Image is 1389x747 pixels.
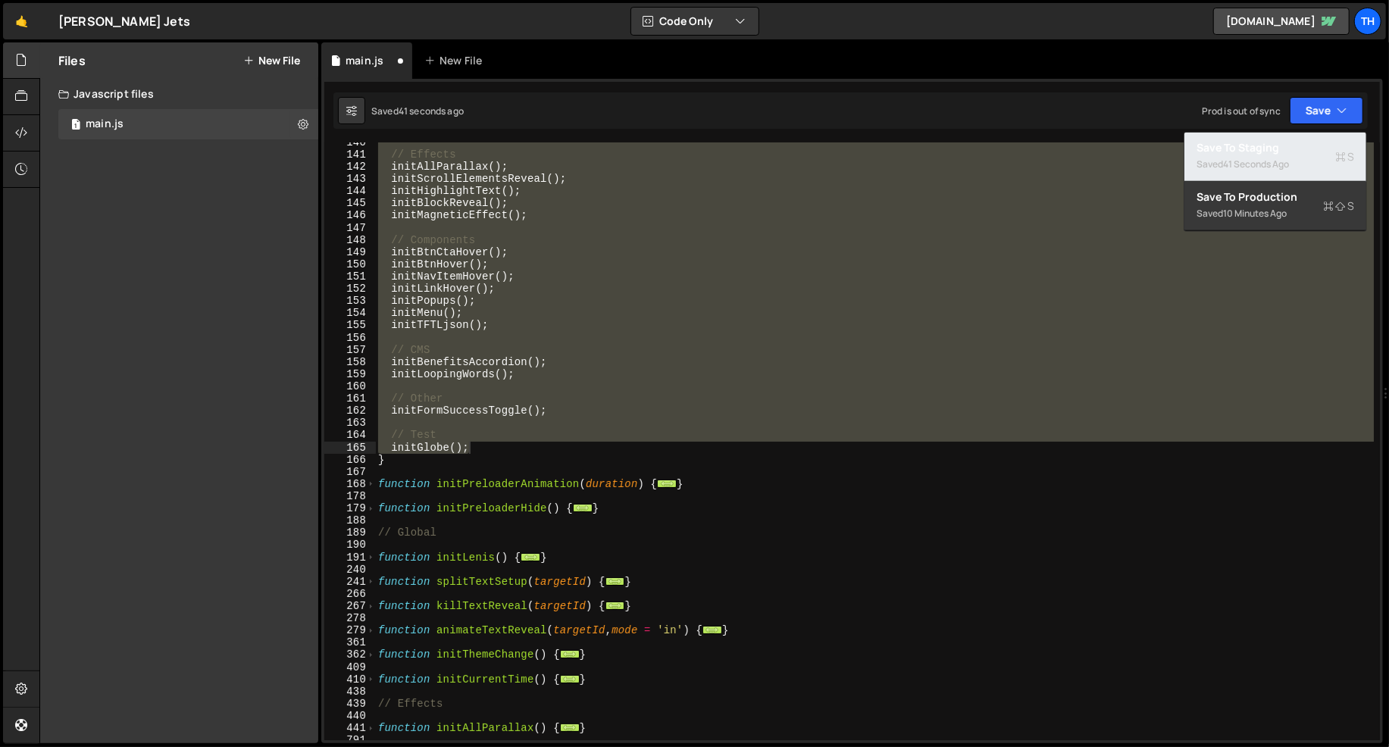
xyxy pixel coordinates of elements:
span: ... [605,602,625,610]
div: 164 [324,429,376,441]
button: Save [1290,97,1363,124]
div: 241 [324,576,376,588]
div: 267 [324,600,376,612]
div: 190 [324,539,376,551]
div: 163 [324,417,376,429]
div: 142 [324,161,376,173]
div: [PERSON_NAME] Jets [58,12,190,30]
a: Th [1354,8,1381,35]
div: main.js [86,117,124,131]
button: Save to ProductionS Saved10 minutes ago [1184,182,1366,231]
div: 178 [324,490,376,502]
div: 439 [324,698,376,710]
div: 144 [324,185,376,197]
div: 149 [324,246,376,258]
span: ... [573,504,593,512]
span: ... [521,552,541,561]
a: 🤙 [3,3,40,39]
div: 361 [324,636,376,649]
div: 410 [324,674,376,686]
div: New File [424,53,488,68]
button: Save to StagingS Saved41 seconds ago [1184,133,1366,182]
div: 157 [324,344,376,356]
div: 154 [324,307,376,319]
button: New File [243,55,300,67]
div: 41 seconds ago [1223,158,1289,170]
div: 158 [324,356,376,368]
div: 791 [324,734,376,746]
div: 179 [324,502,376,514]
div: 141 [324,148,376,161]
div: 162 [324,405,376,417]
button: Code Only [631,8,759,35]
div: Prod is out of sync [1202,105,1281,117]
span: 1 [71,120,80,132]
div: Saved [1197,205,1354,223]
h2: Files [58,52,86,69]
div: 16759/45776.js [58,109,318,139]
div: Save to Staging [1197,140,1354,155]
span: ... [560,650,580,658]
div: 146 [324,209,376,221]
div: 150 [324,258,376,270]
div: Javascript files [40,79,318,109]
div: 438 [324,686,376,698]
span: ... [702,626,722,634]
div: Saved [1197,155,1354,173]
div: 148 [324,234,376,246]
div: 140 [324,136,376,148]
span: ... [560,674,580,683]
div: 152 [324,283,376,295]
div: 166 [324,454,376,466]
div: 409 [324,661,376,674]
div: 160 [324,380,376,392]
div: 155 [324,319,376,331]
div: 151 [324,270,376,283]
div: 153 [324,295,376,307]
div: 240 [324,564,376,576]
a: [DOMAIN_NAME] [1213,8,1350,35]
div: 362 [324,649,376,661]
div: 168 [324,478,376,490]
div: 440 [324,710,376,722]
div: Saved [371,105,464,117]
div: 161 [324,392,376,405]
span: ... [605,577,625,586]
div: 167 [324,466,376,478]
div: 278 [324,612,376,624]
div: 159 [324,368,376,380]
div: main.js [346,53,383,68]
div: 145 [324,197,376,209]
div: 188 [324,514,376,527]
div: 10 minutes ago [1223,207,1287,220]
span: S [1335,149,1354,164]
span: ... [658,480,677,488]
div: 441 [324,722,376,734]
div: 41 seconds ago [399,105,464,117]
div: 165 [324,442,376,454]
div: 266 [324,588,376,600]
div: 147 [324,222,376,234]
div: 156 [324,332,376,344]
div: 189 [324,527,376,539]
div: 191 [324,552,376,564]
div: 279 [324,624,376,636]
div: Save to Production [1197,189,1354,205]
div: 143 [324,173,376,185]
span: ... [560,724,580,732]
span: S [1323,198,1354,214]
